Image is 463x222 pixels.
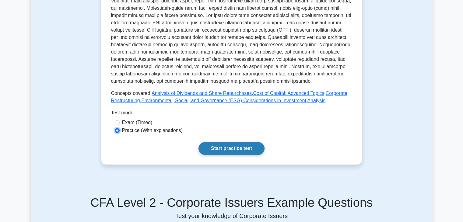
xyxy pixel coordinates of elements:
a: Cost of Capital: Advanced Topics [253,91,324,96]
a: Analysis of Dividends and Share Repurchases [152,91,252,96]
p: Concepts covered: , , , [111,90,352,104]
a: Environmental, Social, and Governance (ESG) Considerations in Investment Analysis [141,98,325,103]
h5: CFA Level 2 - Corporate Issuers Example Questions [34,195,429,210]
label: Practice (With explanations) [122,127,183,134]
a: Start practice test [198,142,265,155]
p: Test your knowledge of Corporate Issuers [34,212,429,220]
label: Exam (Timed) [122,119,153,126]
div: Test mode: [111,109,352,119]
